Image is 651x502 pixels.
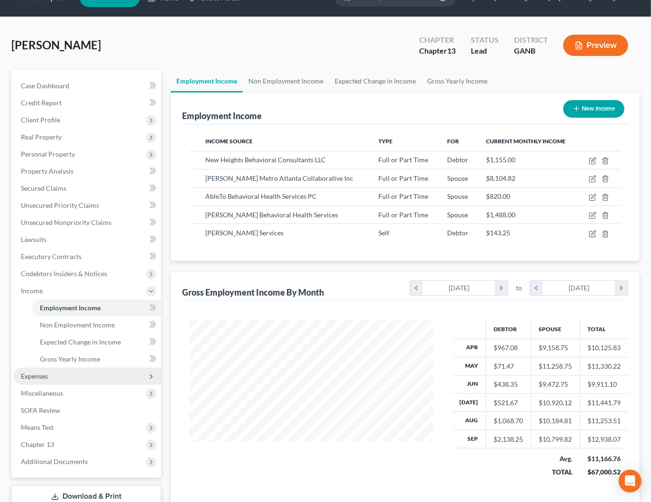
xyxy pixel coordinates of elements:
div: $9,472.75 [539,380,572,389]
span: Executory Contracts [21,252,82,260]
a: SOFA Review [13,402,161,419]
a: Non Employment Income [243,70,329,93]
span: $143.25 [486,229,510,237]
th: Total [580,320,629,339]
div: $67,000.52 [587,467,621,477]
span: Unsecured Nonpriority Claims [21,218,111,226]
i: chevron_right [615,281,628,295]
span: $1,155.00 [486,156,515,164]
a: Lawsuits [13,231,161,248]
span: Full or Part Time [378,156,428,164]
span: to [516,283,522,293]
th: [DATE] [452,394,486,412]
th: Sep [452,430,486,448]
span: Debtor [447,229,468,237]
span: Income Source [205,138,253,145]
span: Client Profile [21,116,60,124]
span: Spouse [447,192,468,200]
a: Non Employment Income [32,316,161,334]
div: $2,138.25 [494,435,523,444]
div: [DATE] [423,281,495,295]
a: Unsecured Nonpriority Claims [13,214,161,231]
td: $11,441.79 [580,394,629,412]
a: Gross Yearly Income [32,351,161,368]
div: TOTAL [539,467,572,477]
span: [PERSON_NAME] Behavioral Health Services [205,211,338,219]
a: Expected Change in Income [329,70,422,93]
span: Spouse [447,174,468,182]
a: Employment Income [171,70,243,93]
span: Full or Part Time [378,192,428,200]
span: Full or Part Time [378,174,428,182]
td: $11,330.22 [580,357,629,375]
th: Jun [452,375,486,393]
td: $10,125.83 [580,339,629,357]
span: Case Dashboard [21,82,69,90]
span: Employment Income [40,304,101,312]
th: Spouse [531,320,580,339]
div: $967.08 [494,343,523,353]
div: $11,166.76 [587,454,621,464]
span: Miscellaneous [21,389,63,397]
div: Status [471,35,499,46]
a: Gross Yearly Income [422,70,493,93]
div: GANB [514,46,548,56]
span: Chapter 13 [21,440,54,448]
span: Lawsuits [21,235,46,243]
a: Expected Change in Income [32,334,161,351]
span: Gross Yearly Income [40,355,100,363]
div: Open Intercom Messenger [619,470,642,493]
div: $438.35 [494,380,523,389]
span: SOFA Review [21,406,60,414]
th: May [452,357,486,375]
button: Preview [563,35,628,56]
i: chevron_left [410,281,423,295]
span: Personal Property [21,150,75,158]
div: Employment Income [182,110,262,121]
td: $9,911.10 [580,375,629,393]
span: Additional Documents [21,457,88,465]
div: Chapter [419,46,456,56]
span: Current Monthly Income [486,138,566,145]
span: Non Employment Income [40,321,115,329]
span: Income [21,287,43,295]
span: AbleTo Behavioral Health Services PC [205,192,317,200]
div: Gross Employment Income By Month [182,287,324,298]
span: 13 [447,46,456,55]
span: Secured Claims [21,184,66,192]
a: Executory Contracts [13,248,161,265]
div: $10,799.82 [539,435,572,444]
i: chevron_left [530,281,543,295]
th: Debtor [486,320,531,339]
span: Credit Report [21,99,62,107]
a: Secured Claims [13,180,161,197]
div: $10,920.12 [539,398,572,408]
span: [PERSON_NAME] Metro Atlanta Collaborative Inc [205,174,353,182]
a: Employment Income [32,299,161,316]
span: Debtor [447,156,468,164]
span: Property Analysis [21,167,73,175]
a: Unsecured Priority Claims [13,197,161,214]
span: [PERSON_NAME] Services [205,229,284,237]
span: Self [378,229,389,237]
div: Chapter [419,35,456,46]
i: chevron_right [495,281,508,295]
span: [PERSON_NAME] [11,38,101,52]
td: $12,938.07 [580,430,629,448]
div: $521.67 [494,398,523,408]
span: $820.00 [486,192,510,200]
span: Means Test [21,423,54,431]
th: Aug [452,412,486,430]
span: Codebtors Insiders & Notices [21,270,107,278]
div: Avg. [539,454,572,464]
a: Case Dashboard [13,77,161,94]
span: Full or Part Time [378,211,428,219]
span: New Heights Behavioral Consultants LLC [205,156,326,164]
span: Spouse [447,211,468,219]
div: $9,158.75 [539,343,572,353]
div: $71.47 [494,362,523,371]
a: Credit Report [13,94,161,112]
span: Expected Change in Income [40,338,121,346]
span: $1,488.00 [486,211,515,219]
div: $1,068.70 [494,416,523,426]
